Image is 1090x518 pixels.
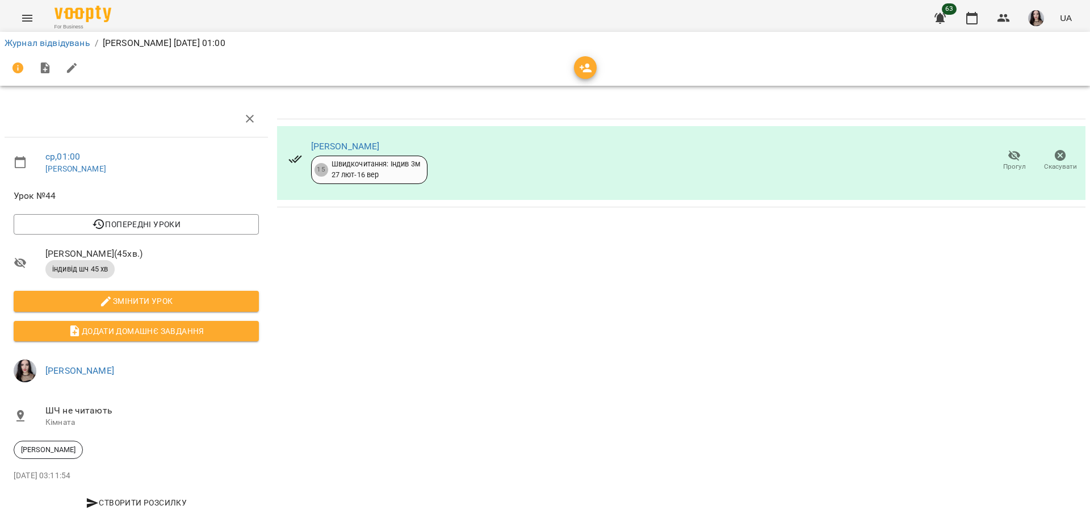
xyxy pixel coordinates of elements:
[942,3,957,15] span: 63
[45,247,259,261] span: [PERSON_NAME] ( 45 хв. )
[14,291,259,311] button: Змінити урок
[45,365,114,376] a: [PERSON_NAME]
[5,37,90,48] a: Журнал відвідувань
[23,324,250,338] span: Додати домашнє завдання
[14,321,259,341] button: Додати домашнє завдання
[23,294,250,308] span: Змінити урок
[23,218,250,231] span: Попередні уроки
[14,5,41,32] button: Menu
[14,445,82,455] span: [PERSON_NAME]
[315,163,328,177] div: 15
[1055,7,1076,28] button: UA
[991,145,1037,177] button: Прогул
[14,360,36,382] img: 23d2127efeede578f11da5c146792859.jpg
[45,417,259,428] p: Кімната
[14,189,259,203] span: Урок №44
[1028,10,1044,26] img: 23d2127efeede578f11da5c146792859.jpg
[14,492,259,513] button: Створити розсилку
[103,36,225,50] p: [PERSON_NAME] [DATE] 01:00
[45,404,259,417] span: ШЧ не читають
[18,496,254,509] span: Створити розсилку
[45,164,106,173] a: [PERSON_NAME]
[1003,162,1026,172] span: Прогул
[54,23,111,31] span: For Business
[332,159,420,180] div: Швидкочитання: Індив 3м 27 лют - 16 вер
[54,6,111,22] img: Voopty Logo
[5,36,1085,50] nav: breadcrumb
[1037,145,1083,177] button: Скасувати
[14,214,259,235] button: Попередні уроки
[1044,162,1077,172] span: Скасувати
[1060,12,1072,24] span: UA
[45,264,115,274] span: індивід шч 45 хв
[311,141,380,152] a: [PERSON_NAME]
[95,36,98,50] li: /
[14,441,83,459] div: [PERSON_NAME]
[14,470,259,482] p: [DATE] 03:11:54
[45,151,80,162] a: ср , 01:00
